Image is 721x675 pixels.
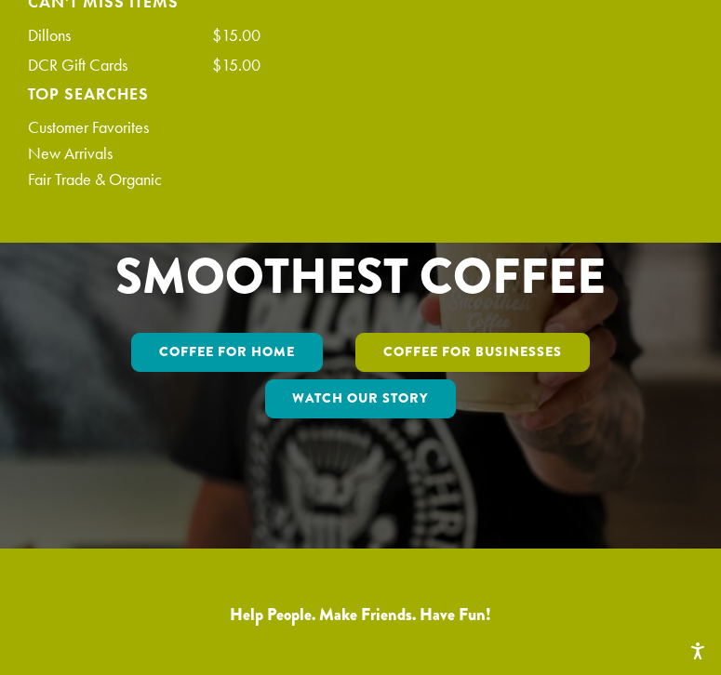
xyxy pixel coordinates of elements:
a: New Arrivals [28,145,260,162]
a: Fair Trade & Organic [28,171,260,188]
div: Dillons [28,27,89,44]
a: Coffee For Businesses [355,333,590,372]
div: DCR Gift Cards [28,57,146,73]
a: Help People. Make Friends. Have Fun! [230,602,491,627]
a: Watch Our Story [265,379,457,418]
div: $15.00 [212,27,260,44]
a: Coffee for Home [131,333,323,372]
h4: Top Searches [28,86,260,100]
div: $15.00 [212,57,260,73]
a: Customer Favorites [28,119,260,136]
